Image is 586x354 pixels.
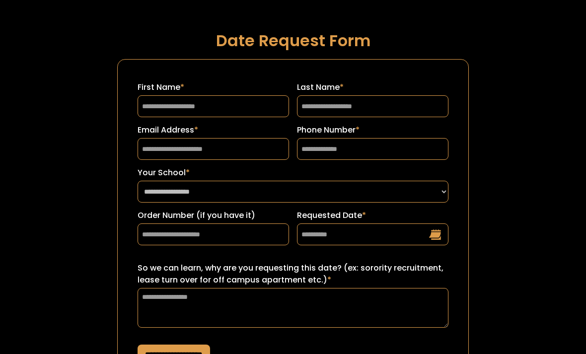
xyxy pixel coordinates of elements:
[138,81,289,93] label: First Name
[297,210,448,221] label: Requested Date
[138,124,289,136] label: Email Address
[138,167,448,179] label: Your School
[117,32,469,49] h1: Date Request Form
[297,124,448,136] label: Phone Number
[297,81,448,93] label: Last Name
[138,210,289,221] label: Order Number (if you have it)
[138,262,448,286] label: So we can learn, why are you requesting this date? (ex: sorority recruitment, lease turn over for...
